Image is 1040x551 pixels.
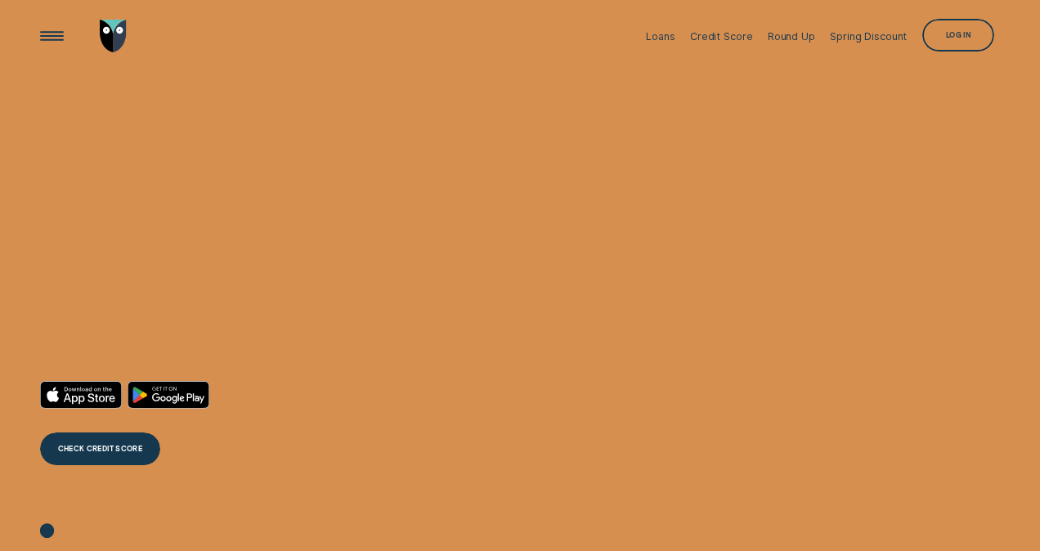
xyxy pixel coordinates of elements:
[100,20,127,52] img: Wisr
[40,147,341,298] h4: Check your credit score
[646,30,675,43] div: Loans
[768,30,815,43] div: Round Up
[690,30,753,43] div: Credit Score
[35,20,68,52] button: Open Menu
[922,19,994,52] button: Log in
[40,432,161,465] a: CHECK CREDIT SCORE
[128,381,209,409] a: Android App on Google Play
[40,381,122,409] a: Download on the App Store
[830,30,907,43] div: Spring Discount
